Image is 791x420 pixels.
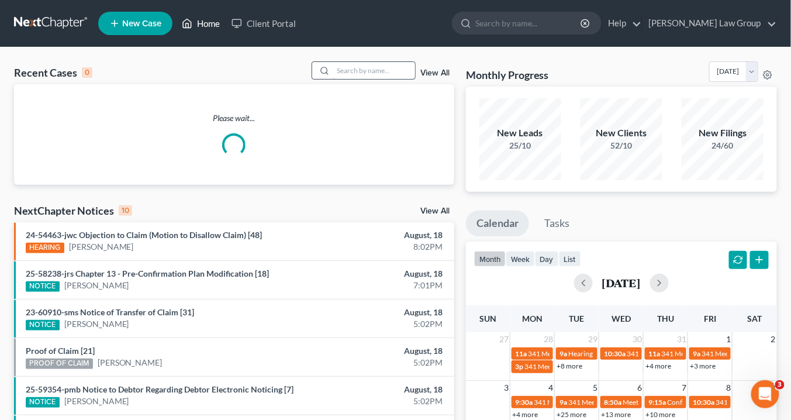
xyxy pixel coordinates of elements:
a: [PERSON_NAME] [64,280,129,291]
a: [PERSON_NAME] [69,241,134,253]
span: 341 Meeting for [PERSON_NAME] & [PERSON_NAME] [524,362,692,371]
div: August, 18 [312,268,443,280]
div: August, 18 [312,384,443,395]
a: [PERSON_NAME] [98,357,163,369]
a: Home [176,13,226,34]
iframe: Intercom live chat [751,380,779,408]
a: 23-60910-sms Notice of Transfer of Claim [31] [26,307,194,317]
a: Proof of Claim [21] [26,346,95,356]
div: NOTICE [26,320,60,331]
span: 9:30a [515,398,533,407]
div: PROOF OF CLAIM [26,359,93,369]
a: [PERSON_NAME] [64,395,129,407]
span: 8 [725,381,732,395]
a: +8 more [557,362,582,370]
span: Wed [612,314,631,323]
div: 24/60 [682,140,764,152]
div: 25/10 [479,140,561,152]
div: August, 18 [312,345,443,357]
a: Help [602,13,641,34]
span: 341 Meeting for [PERSON_NAME] [568,398,673,407]
span: Sat [747,314,762,323]
div: 5:02PM [312,395,443,407]
span: 3p [515,362,523,371]
div: New Leads [479,126,561,140]
span: 1 [725,332,732,346]
a: +3 more [690,362,716,370]
a: +25 more [557,410,586,419]
div: August, 18 [312,307,443,318]
span: 9a [559,398,567,407]
span: 27 [498,332,510,346]
span: 7 [681,381,688,395]
span: 28 [543,332,554,346]
a: +4 more [645,362,671,370]
span: 3 [503,381,510,395]
span: Tue [569,314,585,323]
button: week [506,251,535,267]
span: 8:50a [604,398,621,407]
span: 9a [559,349,567,358]
a: 25-59354-pmb Notice to Debtor Regarding Debtor Electronic Noticing [7] [26,384,293,394]
div: NOTICE [26,397,60,408]
a: +13 more [601,410,631,419]
a: Calendar [466,211,529,236]
div: 10 [119,205,132,216]
span: Thu [657,314,674,323]
div: August, 18 [312,229,443,241]
input: Search by name... [333,62,415,79]
a: 24-54463-jwc Objection to Claim (Motion to Disallow Claim) [48] [26,230,262,240]
div: 0 [82,67,92,78]
span: 6 [636,381,643,395]
div: New Clients [581,126,662,140]
span: Fri [704,314,716,323]
a: Client Portal [226,13,302,34]
a: 25-58238-jrs Chapter 13 - Pre-Confirmation Plan Modification [18] [26,268,269,278]
span: 29 [587,332,599,346]
div: NextChapter Notices [14,204,132,218]
h3: Monthly Progress [466,68,549,82]
span: New Case [122,19,161,28]
span: Hearing for [PERSON_NAME] [568,349,659,358]
div: 8:02PM [312,241,443,253]
div: 7:01PM [312,280,443,291]
button: day [535,251,559,267]
span: 31 [676,332,688,346]
span: 11a [515,349,527,358]
span: 341 Meeting for [PERSON_NAME] [528,349,633,358]
h2: [DATE] [602,277,641,289]
p: Please wait... [14,112,454,124]
div: 5:02PM [312,318,443,330]
span: Meeting for [PERSON_NAME] [623,398,714,407]
span: 4 [547,381,554,395]
span: 3 [775,380,785,390]
span: 10:30a [693,398,714,407]
div: HEARING [26,243,64,253]
a: View All [420,69,450,77]
a: View All [420,207,450,215]
div: NOTICE [26,281,60,292]
span: 5 [592,381,599,395]
span: 10:30a [604,349,626,358]
span: 30 [631,332,643,346]
div: New Filings [682,126,764,140]
span: Mon [522,314,543,323]
span: 9:15a [648,398,666,407]
a: +4 more [512,410,538,419]
span: Sun [479,314,496,323]
div: Recent Cases [14,66,92,80]
input: Search by name... [475,12,582,34]
a: Tasks [534,211,581,236]
div: 52/10 [581,140,662,152]
button: list [559,251,581,267]
span: 11a [648,349,660,358]
span: 341 Meeting for [PERSON_NAME] [534,398,639,407]
a: +10 more [645,410,675,419]
a: [PERSON_NAME] Law Group [643,13,776,34]
button: month [474,251,506,267]
span: 2 [770,332,777,346]
a: [PERSON_NAME] [64,318,129,330]
div: 5:02PM [312,357,443,369]
span: 9a [693,349,700,358]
